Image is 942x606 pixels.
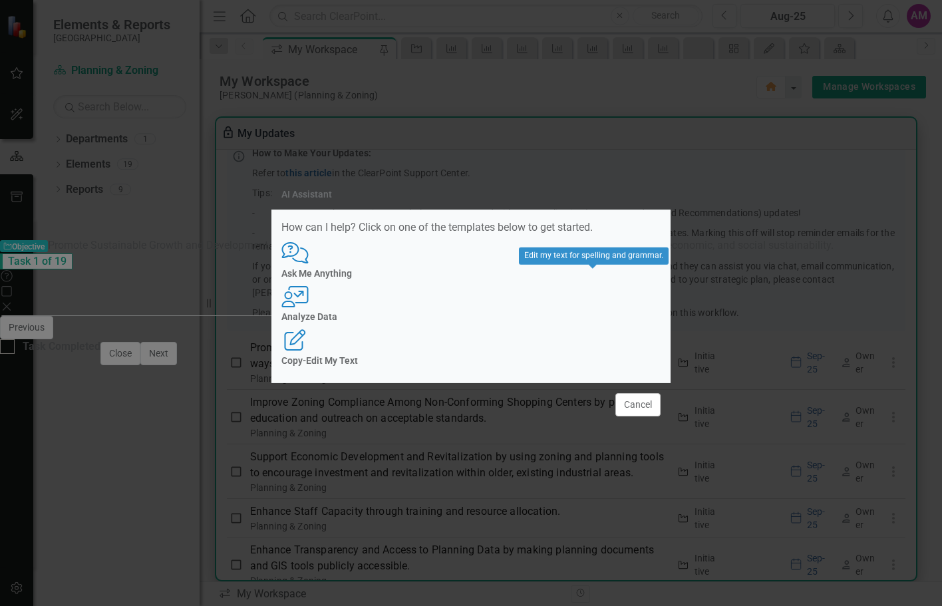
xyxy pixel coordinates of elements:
[281,190,332,200] div: AI Assistant
[281,269,661,279] h4: Ask Me Anything
[281,356,661,366] h4: Copy-Edit My Text
[281,220,661,235] p: How can I help? Click on one of the templates below to get started.
[519,247,669,265] div: Edit my text for spelling and grammar.
[615,393,661,416] button: Cancel
[281,312,661,322] h4: Analyze Data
